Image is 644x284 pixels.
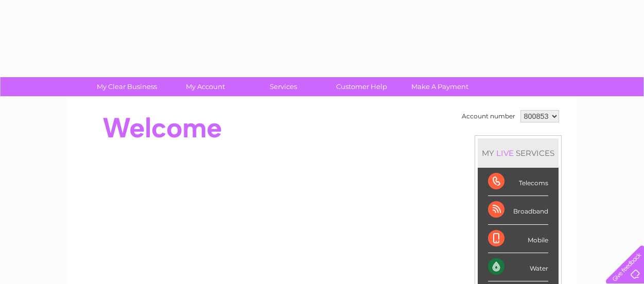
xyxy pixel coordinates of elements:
div: Broadband [488,196,548,224]
a: Customer Help [319,77,404,96]
div: MY SERVICES [478,138,559,168]
a: My Clear Business [84,77,169,96]
td: Account number [459,108,518,125]
div: LIVE [494,148,516,158]
a: My Account [163,77,248,96]
div: Telecoms [488,168,548,196]
div: Mobile [488,225,548,253]
a: Make A Payment [397,77,482,96]
a: Services [241,77,326,96]
div: Water [488,253,548,281]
